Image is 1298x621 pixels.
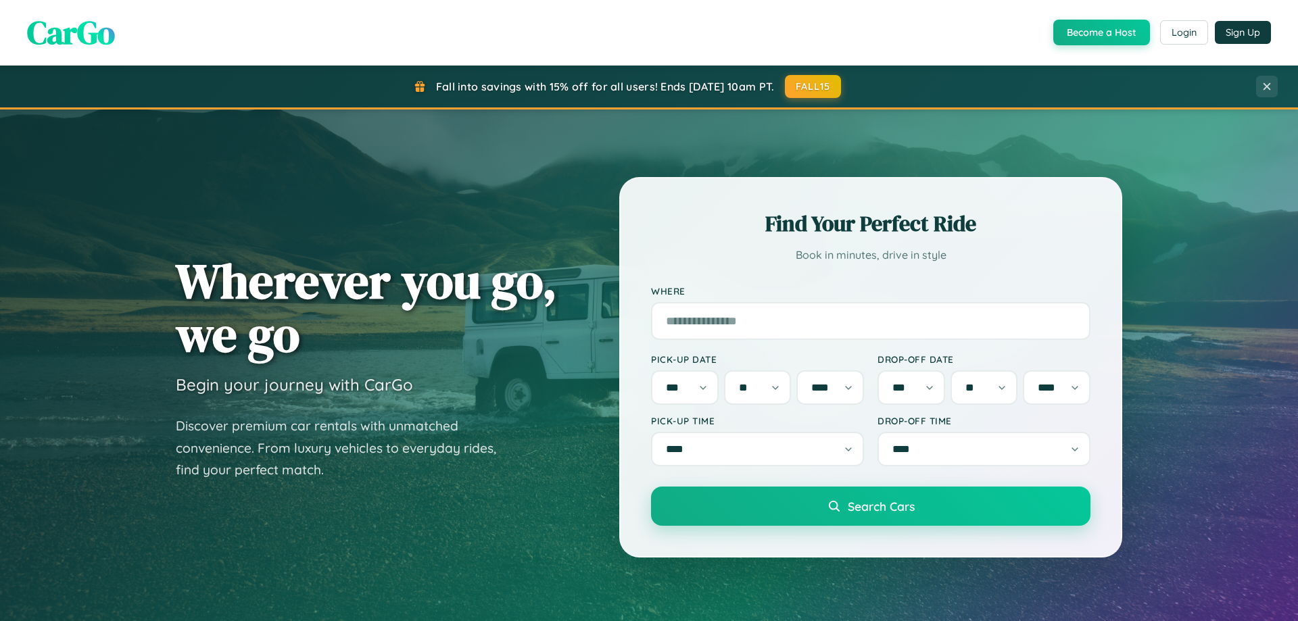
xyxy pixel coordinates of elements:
button: Search Cars [651,487,1090,526]
span: Search Cars [848,499,915,514]
h3: Begin your journey with CarGo [176,374,413,395]
button: Sign Up [1215,21,1271,44]
p: Book in minutes, drive in style [651,245,1090,265]
button: FALL15 [785,75,842,98]
span: CarGo [27,10,115,55]
span: Fall into savings with 15% off for all users! Ends [DATE] 10am PT. [436,80,775,93]
h1: Wherever you go, we go [176,254,557,361]
label: Drop-off Time [878,415,1090,426]
label: Pick-up Date [651,353,864,365]
h2: Find Your Perfect Ride [651,209,1090,239]
p: Discover premium car rentals with unmatched convenience. From luxury vehicles to everyday rides, ... [176,415,514,481]
label: Where [651,285,1090,297]
button: Login [1160,20,1208,45]
label: Pick-up Time [651,415,864,426]
button: Become a Host [1053,20,1150,45]
label: Drop-off Date [878,353,1090,365]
